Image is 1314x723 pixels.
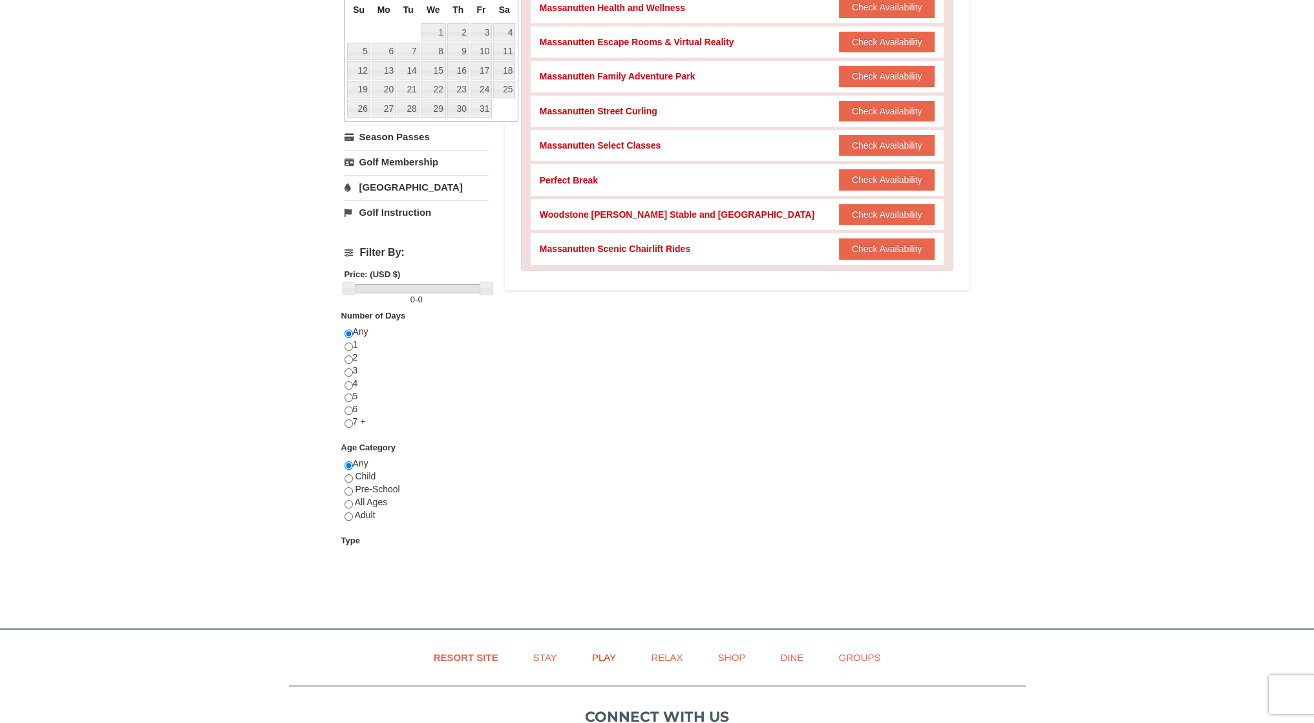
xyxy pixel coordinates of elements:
a: 1 [421,23,446,41]
a: Relax [635,643,699,672]
a: Shop [702,643,762,672]
a: 8 [421,43,446,61]
div: Massanutten Scenic Chairlift Rides [540,242,690,255]
a: Resort Site [418,643,514,672]
strong: Price: (USD $) [344,269,401,279]
button: Check Availability [839,135,935,156]
a: 3 [471,23,493,41]
a: 16 [447,61,469,79]
a: 23 [447,81,469,99]
a: Season Passes [344,125,489,149]
a: Groups [822,643,896,672]
a: 27 [372,100,396,118]
a: 24 [471,81,493,99]
span: Tuesday [403,5,414,15]
div: Any 1 2 3 4 5 6 7 + [344,326,489,441]
a: 31 [471,100,493,118]
span: Wednesday [427,5,440,15]
a: Stay [517,643,573,672]
span: Child [355,471,376,481]
span: 0 [418,295,422,304]
div: Any [344,457,489,534]
span: 0 [410,295,415,304]
a: 13 [372,61,396,79]
a: 6 [372,43,396,61]
span: Friday [476,5,485,15]
strong: Age Category [341,443,396,452]
a: Play [576,643,632,672]
a: 15 [421,61,446,79]
a: 4 [493,23,515,41]
div: Massanutten Health and Wellness [540,1,685,14]
a: 9 [447,43,469,61]
span: Monday [377,5,390,15]
button: Check Availability [839,66,935,87]
a: 14 [397,61,419,79]
span: All Ages [355,497,388,507]
div: Massanutten Escape Rooms & Virtual Reality [540,36,734,48]
a: 2 [447,23,469,41]
span: Pre-School [355,484,399,494]
a: 20 [372,81,396,99]
button: Check Availability [839,238,935,259]
div: Woodstone [PERSON_NAME] Stable and [GEOGRAPHIC_DATA] [540,208,814,221]
a: 17 [471,61,493,79]
a: Golf Membership [344,150,489,174]
a: 26 [347,100,370,118]
a: Golf Instruction [344,200,489,224]
a: 5 [347,43,370,61]
a: Dine [764,643,820,672]
a: 19 [347,81,370,99]
div: Massanutten Street Curling [540,105,657,118]
h4: Filter By: [344,247,489,258]
span: Sunday [353,5,365,15]
a: 18 [493,61,515,79]
span: Thursday [452,5,463,15]
button: Check Availability [839,204,935,225]
a: [GEOGRAPHIC_DATA] [344,175,489,199]
a: 25 [493,81,515,99]
span: Saturday [499,5,510,15]
a: 11 [493,43,515,61]
a: 22 [421,81,446,99]
a: 10 [471,43,493,61]
div: Perfect Break [540,174,598,187]
a: 7 [397,43,419,61]
strong: Number of Days [341,311,406,320]
button: Check Availability [839,169,935,190]
a: 30 [447,100,469,118]
a: 21 [397,81,419,99]
a: 28 [397,100,419,118]
label: - [344,293,489,306]
strong: Type [341,536,360,545]
div: Massanutten Family Adventure Park [540,70,695,83]
a: 29 [421,100,446,118]
div: Massanutten Select Classes [540,139,661,152]
button: Check Availability [839,32,935,52]
a: 12 [347,61,370,79]
button: Check Availability [839,101,935,121]
span: Adult [355,510,376,520]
